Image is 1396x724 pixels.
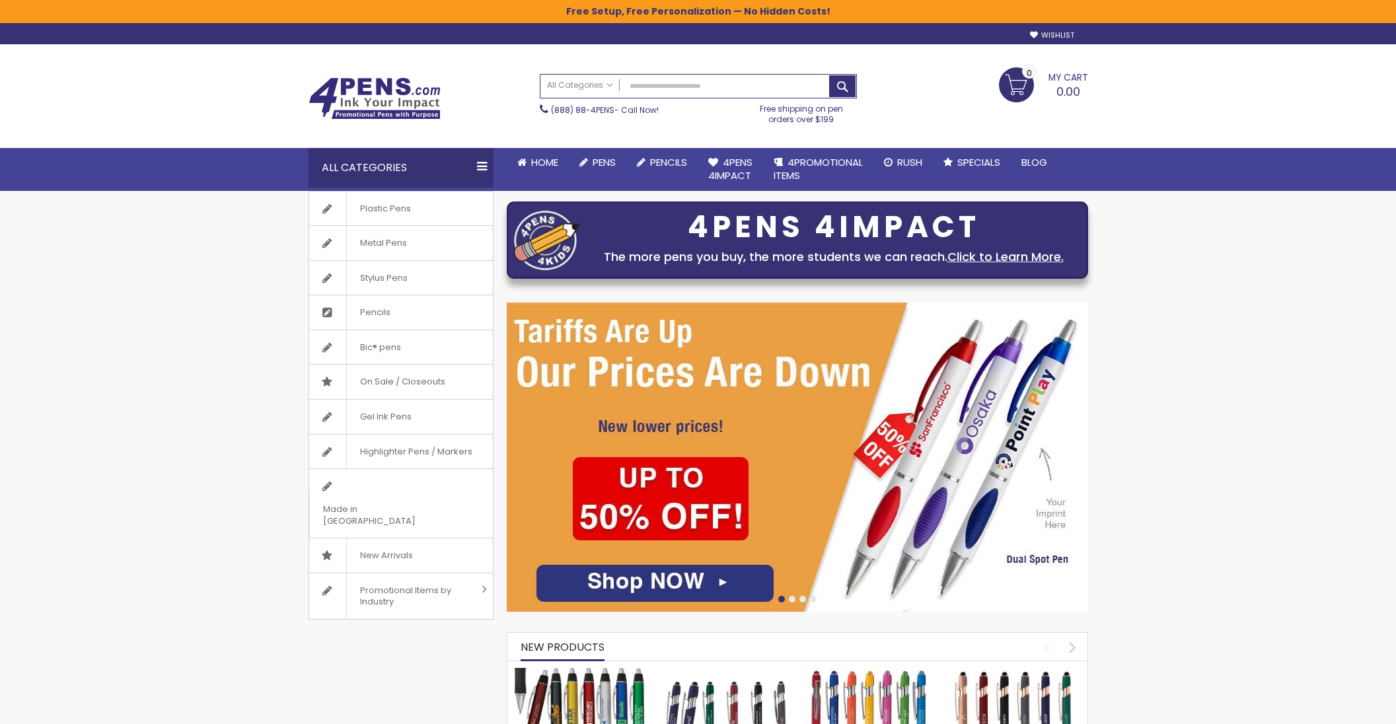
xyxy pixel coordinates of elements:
[514,667,645,678] a: The Barton Custom Pens Special Offer
[1011,148,1058,177] a: Blog
[1061,635,1084,659] div: next
[309,365,493,399] a: On Sale / Closeouts
[309,538,493,573] a: New Arrivals
[948,667,1080,678] a: Ellipse Softy Rose Gold Classic with Stylus Pen - Silver Laser
[626,148,698,177] a: Pencils
[309,295,493,330] a: Pencils
[1030,30,1074,40] a: Wishlist
[746,98,857,125] div: Free shipping on pen orders over $199
[587,213,1081,241] div: 4PENS 4IMPACT
[1021,155,1047,169] span: Blog
[346,226,420,260] span: Metal Pens
[346,261,421,295] span: Stylus Pens
[346,435,486,469] span: Highlighter Pens / Markers
[309,77,441,120] img: 4Pens Custom Pens and Promotional Products
[346,538,426,573] span: New Arrivals
[346,365,459,399] span: On Sale / Closeouts
[803,667,935,678] a: Ellipse Softy Brights with Stylus Pen - Laser
[957,155,1000,169] span: Specials
[346,573,477,619] span: Promotional Items by Industry
[521,639,605,655] span: New Products
[763,148,873,191] a: 4PROMOTIONALITEMS
[514,210,580,270] img: four_pen_logo.png
[933,148,1011,177] a: Specials
[551,104,659,116] span: - Call Now!
[708,155,753,182] span: 4Pens 4impact
[540,75,620,96] a: All Categories
[309,226,493,260] a: Metal Pens
[947,248,1064,265] a: Click to Learn More.
[309,148,494,188] div: All Categories
[587,248,1081,266] div: The more pens you buy, the more students we can reach.
[309,192,493,226] a: Plastic Pens
[507,148,569,177] a: Home
[309,330,493,365] a: Bic® pens
[1056,83,1080,100] span: 0.00
[897,155,922,169] span: Rush
[551,104,614,116] a: (888) 88-4PENS
[873,148,933,177] a: Rush
[547,80,613,90] span: All Categories
[531,155,558,169] span: Home
[346,295,404,330] span: Pencils
[999,67,1088,100] a: 0.00 0
[309,400,493,434] a: Gel Ink Pens
[309,435,493,469] a: Highlighter Pens / Markers
[346,192,424,226] span: Plastic Pens
[507,303,1088,612] img: /cheap-promotional-products.html
[309,573,493,619] a: Promotional Items by Industry
[774,155,863,182] span: 4PROMOTIONAL ITEMS
[650,155,687,169] span: Pencils
[309,261,493,295] a: Stylus Pens
[593,155,616,169] span: Pens
[1035,635,1058,659] div: prev
[659,667,790,678] a: Custom Soft Touch Metal Pen - Stylus Top
[309,469,493,538] a: Made in [GEOGRAPHIC_DATA]
[346,330,414,365] span: Bic® pens
[698,148,763,191] a: 4Pens4impact
[346,400,425,434] span: Gel Ink Pens
[569,148,626,177] a: Pens
[1027,67,1032,79] span: 0
[309,492,460,538] span: Made in [GEOGRAPHIC_DATA]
